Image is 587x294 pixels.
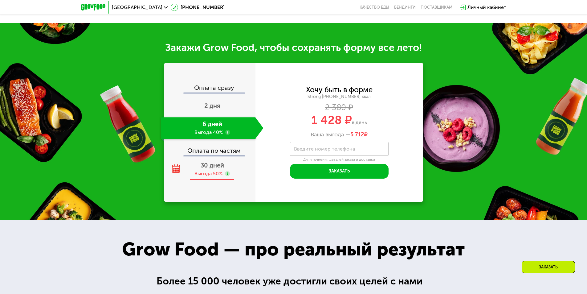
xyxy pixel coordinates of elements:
[255,94,423,100] div: Strong [PHONE_NUMBER] ккал
[522,261,575,273] div: Заказать
[108,235,478,263] div: Grow Food — про реальный результат
[204,102,220,110] span: 2 дня
[165,85,255,93] div: Оплата сразу
[311,113,352,127] span: 1 428 ₽
[255,131,423,138] div: Ваша выгода —
[306,86,373,93] div: Хочу быть в форме
[255,104,423,111] div: 2 380 ₽
[352,119,367,125] span: в день
[165,141,255,155] div: Оплата по частям
[157,274,430,289] div: Более 15 000 человек уже достигли своих целей с нами
[194,170,222,177] div: Выгода 50%
[290,157,389,162] div: Для уточнения деталей заказа и доставки
[294,147,355,151] label: Введите номер телефона
[290,164,389,179] button: Заказать
[467,4,506,11] div: Личный кабинет
[394,5,416,10] a: Вендинги
[171,4,225,11] a: [PHONE_NUMBER]
[350,131,368,138] span: ₽
[350,131,364,138] span: 5 712
[421,5,452,10] div: поставщикам
[201,162,224,169] span: 30 дней
[360,5,389,10] a: Качество еды
[112,5,162,10] span: [GEOGRAPHIC_DATA]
